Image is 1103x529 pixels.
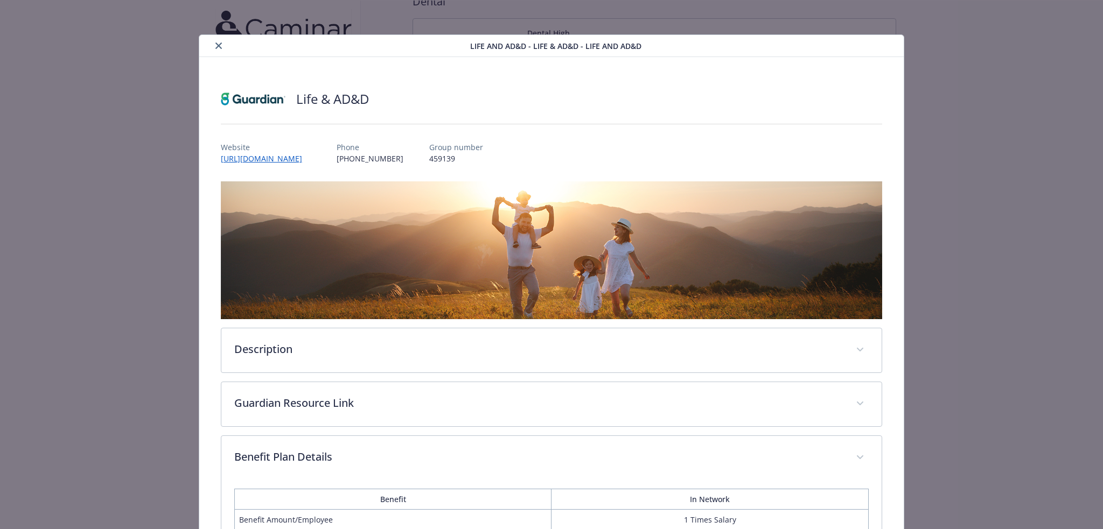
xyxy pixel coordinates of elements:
button: close [212,39,225,52]
p: Group number [429,142,483,153]
p: Description [234,341,843,357]
p: 459139 [429,153,483,164]
th: Benefit [234,489,551,509]
a: [URL][DOMAIN_NAME] [221,153,311,164]
div: Description [221,328,882,372]
p: Website [221,142,311,153]
span: Life and AD&D - Life & AD&D - Life and AD&D [470,40,641,52]
h2: Life & AD&D [296,90,369,108]
p: Benefit Plan Details [234,449,843,465]
div: Guardian Resource Link [221,382,882,426]
p: [PHONE_NUMBER] [337,153,403,164]
th: In Network [551,489,869,509]
img: banner [221,181,883,319]
p: Guardian Resource Link [234,395,843,411]
p: Phone [337,142,403,153]
img: Guardian [221,83,285,115]
div: Benefit Plan Details [221,436,882,480]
